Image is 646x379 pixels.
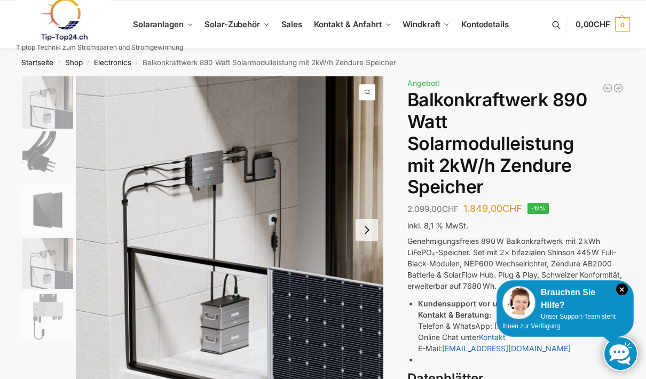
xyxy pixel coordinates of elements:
[418,299,567,308] strong: Kundensupport vor und nach dem Kauf:
[131,59,143,67] span: /
[479,333,506,342] a: Kontakt
[502,286,628,312] div: Brauchen Sie Hilfe?
[22,131,73,182] img: Anschlusskabel-3meter_schweizer-stecker
[418,298,624,354] li: Telefon & WhatsApp: [PHONE_NUMBER] oder hier im Online Chat unter E-Mail:
[502,286,535,319] img: Customer service
[277,1,306,49] a: Sales
[407,78,440,88] span: Angebot!
[22,76,73,129] img: Zendure-solar-flow-Batteriespeicher für Balkonkraftwerke
[204,19,260,29] span: Solar-Zubehör
[16,44,183,51] p: Tiptop Technik zum Stromsparen und Stromgewinnung
[616,283,628,295] i: Schließen
[418,310,491,319] strong: Kontakt & Beratung:
[22,185,73,235] img: Maysun
[83,59,94,67] span: /
[594,19,610,29] span: CHF
[615,17,630,32] span: 0
[613,83,624,93] a: Balkonkraftwerk 890 Watt Solarmodulleistung mit 1kW/h Zendure Speicher
[403,19,440,29] span: Windkraft
[281,19,303,29] span: Sales
[457,1,513,49] a: Kontodetails
[576,19,610,29] span: 0,00
[22,238,73,289] img: Zendure-solar-flow-Batteriespeicher für Balkonkraftwerke
[407,204,459,214] bdi: 2.099,00
[407,221,468,230] span: inkl. 8,1 % MwSt.
[407,235,624,291] p: Genehmigungsfreies 890 W Balkonkraftwerk mit 2 kWh LiFePO₄-Speicher. Set mit 2× bifazialen Shinso...
[133,19,184,29] span: Solaranlagen
[94,58,131,67] a: Electronics
[576,9,630,41] a: 0,00CHF 0
[527,203,549,214] span: -12%
[309,1,396,49] a: Kontakt & Anfahrt
[407,89,624,198] h1: Balkonkraftwerk 890 Watt Solarmodulleistung mit 2kW/h Zendure Speicher
[442,344,571,353] a: [EMAIL_ADDRESS][DOMAIN_NAME]
[53,59,65,67] span: /
[463,203,522,214] bdi: 1.849,00
[398,1,454,49] a: Windkraft
[502,203,522,214] span: CHF
[461,19,509,29] span: Kontodetails
[356,219,378,241] button: Next slide
[442,204,459,214] span: CHF
[200,1,274,49] a: Solar-Zubehör
[314,19,382,29] span: Kontakt & Anfahrt
[21,58,53,67] a: Startseite
[502,313,616,330] span: Unser Support-Team steht Ihnen zur Verfügung
[65,58,83,67] a: Shop
[22,291,73,342] img: nep-microwechselrichter-600w
[602,83,613,93] a: 890/600 Watt Solarkraftwerk + 2,7 KW Batteriespeicher Genehmigungsfrei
